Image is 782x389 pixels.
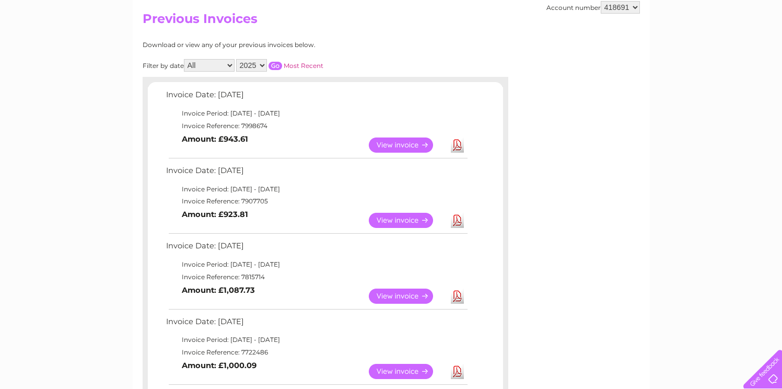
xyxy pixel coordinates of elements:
[369,364,446,379] a: View
[182,361,256,370] b: Amount: £1,000.09
[143,12,640,31] h2: Previous Invoices
[451,213,464,228] a: Download
[653,44,685,52] a: Telecoms
[182,134,248,144] b: Amount: £943.61
[369,289,446,304] a: View
[691,44,706,52] a: Blog
[369,213,446,228] a: View
[585,5,657,18] a: 0333 014 3131
[182,210,248,219] b: Amount: £923.81
[284,62,323,70] a: Most Recent
[164,239,469,258] td: Invoice Date: [DATE]
[713,44,738,52] a: Contact
[164,107,469,120] td: Invoice Period: [DATE] - [DATE]
[145,6,638,51] div: Clear Business is a trading name of Verastar Limited (registered in [GEOGRAPHIC_DATA] No. 3667643...
[164,164,469,183] td: Invoice Date: [DATE]
[546,1,640,14] div: Account number
[598,44,618,52] a: Water
[164,88,469,107] td: Invoice Date: [DATE]
[27,27,80,59] img: logo.png
[451,289,464,304] a: Download
[164,315,469,334] td: Invoice Date: [DATE]
[143,41,417,49] div: Download or view any of your previous invoices below.
[451,138,464,153] a: Download
[369,138,446,153] a: View
[164,258,469,271] td: Invoice Period: [DATE] - [DATE]
[164,271,469,283] td: Invoice Reference: 7815714
[164,183,469,196] td: Invoice Period: [DATE] - [DATE]
[164,195,469,208] td: Invoice Reference: 7907705
[164,334,469,346] td: Invoice Period: [DATE] - [DATE]
[164,346,469,359] td: Invoice Reference: 7722486
[182,285,255,295] b: Amount: £1,087.73
[143,59,417,72] div: Filter by date
[451,364,464,379] a: Download
[164,120,469,132] td: Invoice Reference: 7998674
[624,44,647,52] a: Energy
[748,44,772,52] a: Log out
